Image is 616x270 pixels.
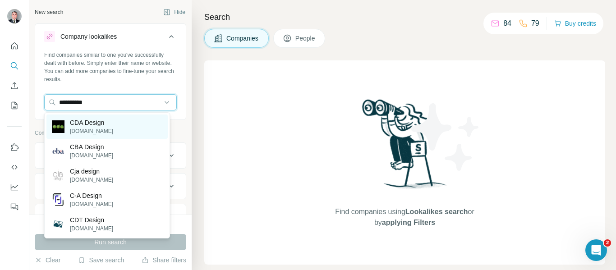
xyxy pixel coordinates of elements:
[70,176,113,184] p: [DOMAIN_NAME]
[52,218,64,230] img: CDT Design
[332,206,477,228] span: Find companies using or by
[35,256,60,265] button: Clear
[531,18,539,29] p: 79
[44,51,177,83] div: Find companies similar to one you've successfully dealt with before. Simply enter their name or w...
[35,129,186,137] p: Company information
[405,208,468,215] span: Lookalikes search
[70,142,113,151] p: CBA Design
[70,191,113,200] p: C-A Design
[70,200,113,208] p: [DOMAIN_NAME]
[7,58,22,74] button: Search
[7,97,22,114] button: My lists
[70,167,113,176] p: Cja design
[204,11,605,23] h4: Search
[60,32,117,41] div: Company lookalikes
[157,5,192,19] button: Hide
[70,127,113,135] p: [DOMAIN_NAME]
[226,34,259,43] span: Companies
[35,206,186,228] button: HQ location
[52,145,64,157] img: CBA Design
[142,256,186,265] button: Share filters
[585,239,607,261] iframe: Intercom live chat
[554,17,596,30] button: Buy credits
[52,169,64,182] img: Cja design
[35,145,186,166] button: Company
[7,179,22,195] button: Dashboard
[35,8,63,16] div: New search
[503,18,511,29] p: 84
[35,26,186,51] button: Company lookalikes
[70,215,113,224] p: CDT Design
[70,118,113,127] p: CDA Design
[78,256,124,265] button: Save search
[35,175,186,197] button: Industry
[7,9,22,23] img: Avatar
[52,120,64,133] img: CDA Design
[358,97,452,197] img: Surfe Illustration - Woman searching with binoculars
[70,151,113,160] p: [DOMAIN_NAME]
[7,199,22,215] button: Feedback
[604,239,611,247] span: 2
[295,34,316,43] span: People
[7,38,22,54] button: Quick start
[7,78,22,94] button: Enrich CSV
[382,219,435,226] span: applying Filters
[70,224,113,233] p: [DOMAIN_NAME]
[52,193,64,206] img: C-A Design
[7,159,22,175] button: Use Surfe API
[405,96,486,178] img: Surfe Illustration - Stars
[7,139,22,156] button: Use Surfe on LinkedIn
